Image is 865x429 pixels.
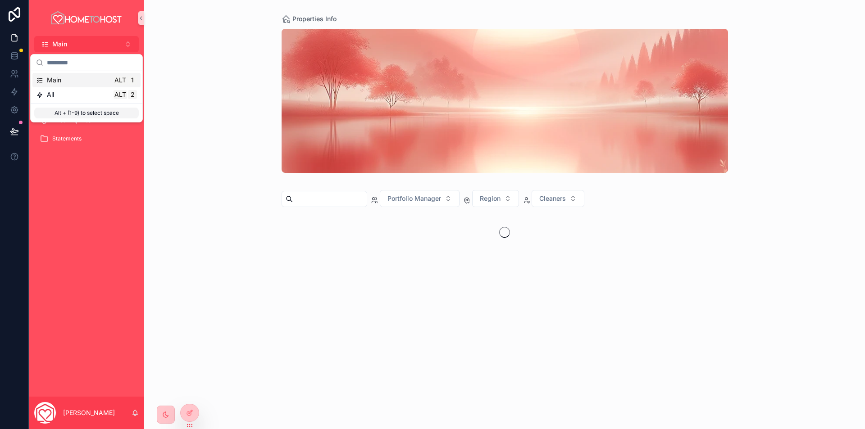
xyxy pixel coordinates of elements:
button: Select Button [380,190,460,207]
span: Alt [114,91,126,98]
span: Region [480,194,501,203]
span: All [47,90,54,99]
span: Properties Info [292,14,337,23]
button: Select Button [472,190,519,207]
span: Main [47,76,61,85]
span: Alt [114,77,126,84]
a: Statements [34,131,139,147]
span: Cleaners [539,194,566,203]
p: Alt + (1-9) to select space [34,108,139,118]
span: Portfolio Manager [387,194,441,203]
span: 1 [129,77,136,84]
span: 2 [129,91,136,98]
a: Properties Info [282,14,337,23]
div: Suggestions [31,71,142,104]
span: Main [52,40,67,49]
span: Statements [52,135,82,142]
button: Select Button [34,36,139,52]
button: Select Button [532,190,584,207]
img: App logo [50,11,123,25]
div: scrollable content [29,52,144,158]
p: [PERSON_NAME] [63,408,115,417]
